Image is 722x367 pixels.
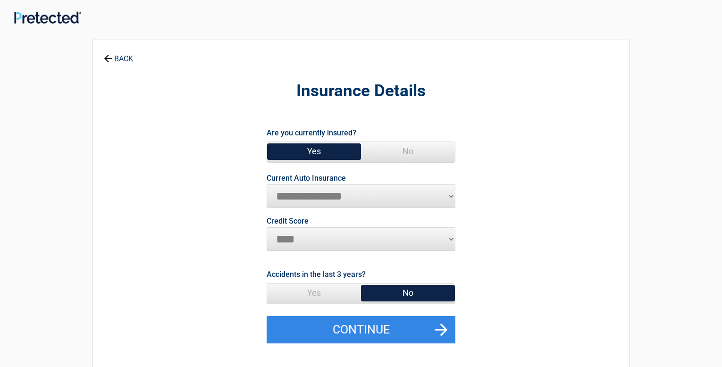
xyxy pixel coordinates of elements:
label: Are you currently insured? [267,126,356,139]
img: Main Logo [14,11,81,24]
label: Accidents in the last 3 years? [267,268,366,281]
span: Yes [267,284,361,302]
label: Credit Score [267,217,309,225]
button: Continue [267,316,455,343]
a: BACK [102,46,135,63]
span: No [361,142,455,161]
h2: Insurance Details [144,80,578,102]
span: No [361,284,455,302]
span: Yes [267,142,361,161]
label: Current Auto Insurance [267,175,346,182]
